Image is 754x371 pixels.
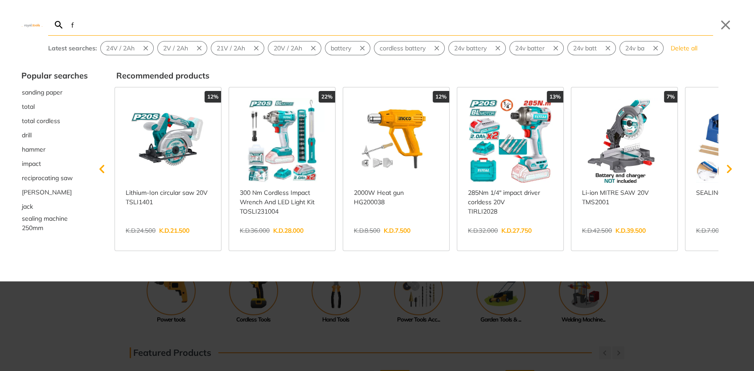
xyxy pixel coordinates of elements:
[100,41,154,55] div: Suggestion: 24V / 2Ah
[268,41,321,55] div: Suggestion: 20V / 2Ah
[652,44,660,52] svg: Remove suggestion: 24v ba
[193,41,207,55] button: Remove suggestion: 2V / 2Ah
[22,214,87,233] span: sealing machine 250mm
[93,160,111,178] svg: Scroll left
[21,185,88,199] button: Select suggestion: allen
[449,41,492,55] button: Select suggestion: 24v battery
[547,91,563,103] div: 13%
[22,88,62,97] span: sanding paper
[380,44,426,53] span: cordless battery
[515,44,545,53] span: 24v batter
[21,199,88,214] div: Suggestion: jack
[21,99,88,114] button: Select suggestion: total
[158,41,193,55] button: Select suggestion: 2V / 2Ah
[325,41,370,55] div: Suggestion: battery
[217,44,245,53] span: 21V / 2Ah
[250,41,264,55] button: Remove suggestion: 21V / 2Ah
[454,44,487,53] span: 24v battery
[70,14,713,35] input: Search…
[21,114,88,128] div: Suggestion: total cordless
[619,41,664,55] div: Suggestion: 24v ba
[625,44,644,53] span: 24v ba
[21,70,88,82] div: Popular searches
[319,91,335,103] div: 22%
[567,41,616,55] div: Suggestion: 24v batt
[325,41,357,55] button: Select suggestion: battery
[21,23,43,27] img: Close
[21,171,88,185] div: Suggestion: reciprocating saw
[21,214,88,233] div: Suggestion: sealing machine 250mm
[718,18,733,32] button: Close
[252,44,260,52] svg: Remove suggestion: 21V / 2Ah
[22,173,73,183] span: reciprocating saw
[433,91,449,103] div: 12%
[22,131,32,140] span: drill
[510,41,550,55] button: Select suggestion: 24v batter
[157,41,207,55] div: Suggestion: 2V / 2Ah
[448,41,506,55] div: Suggestion: 24v battery
[307,41,321,55] button: Remove suggestion: 20V / 2Ah
[21,199,88,214] button: Select suggestion: jack
[21,128,88,142] button: Select suggestion: drill
[21,114,88,128] button: Select suggestion: total cordless
[22,159,41,169] span: impact
[116,70,733,82] div: Recommended products
[21,142,88,157] button: Select suggestion: hammer
[309,44,317,52] svg: Remove suggestion: 20V / 2Ah
[720,160,738,178] svg: Scroll right
[22,188,72,197] span: [PERSON_NAME]
[374,41,445,55] div: Suggestion: cordless battery
[22,145,45,154] span: hammer
[163,44,188,53] span: 2V / 2Ah
[268,41,307,55] button: Select suggestion: 20V / 2Ah
[358,44,366,52] svg: Remove suggestion: battery
[21,157,88,171] button: Select suggestion: impact
[211,41,250,55] button: Select suggestion: 21V / 2Ah
[664,91,677,103] div: 7%
[21,128,88,142] div: Suggestion: drill
[21,85,88,99] div: Suggestion: sanding paper
[21,85,88,99] button: Select suggestion: sanding paper
[22,202,33,211] span: jack
[433,44,441,52] svg: Remove suggestion: cordless battery
[550,41,563,55] button: Remove suggestion: 24v batter
[140,41,153,55] button: Remove suggestion: 24V / 2Ah
[492,41,505,55] button: Remove suggestion: 24v battery
[53,20,64,30] svg: Search
[602,41,615,55] button: Remove suggestion: 24v batt
[22,116,60,126] span: total cordless
[620,41,650,55] button: Select suggestion: 24v ba
[21,99,88,114] div: Suggestion: total
[431,41,444,55] button: Remove suggestion: cordless battery
[195,44,203,52] svg: Remove suggestion: 2V / 2Ah
[573,44,597,53] span: 24v batt
[101,41,140,55] button: Select suggestion: 24V / 2Ah
[604,44,612,52] svg: Remove suggestion: 24v batt
[142,44,150,52] svg: Remove suggestion: 24V / 2Ah
[667,41,701,55] button: Delete all
[357,41,370,55] button: Remove suggestion: battery
[21,142,88,157] div: Suggestion: hammer
[21,157,88,171] div: Suggestion: impact
[21,171,88,185] button: Select suggestion: reciprocating saw
[552,44,560,52] svg: Remove suggestion: 24v batter
[21,214,88,233] button: Select suggestion: sealing machine 250mm
[22,102,35,111] span: total
[211,41,264,55] div: Suggestion: 21V / 2Ah
[331,44,351,53] span: battery
[48,44,97,53] div: Latest searches:
[21,185,88,199] div: Suggestion: allen
[205,91,221,103] div: 12%
[106,44,135,53] span: 24V / 2Ah
[274,44,302,53] span: 20V / 2Ah
[374,41,431,55] button: Select suggestion: cordless battery
[650,41,663,55] button: Remove suggestion: 24v ba
[568,41,602,55] button: Select suggestion: 24v batt
[494,44,502,52] svg: Remove suggestion: 24v battery
[509,41,564,55] div: Suggestion: 24v batter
